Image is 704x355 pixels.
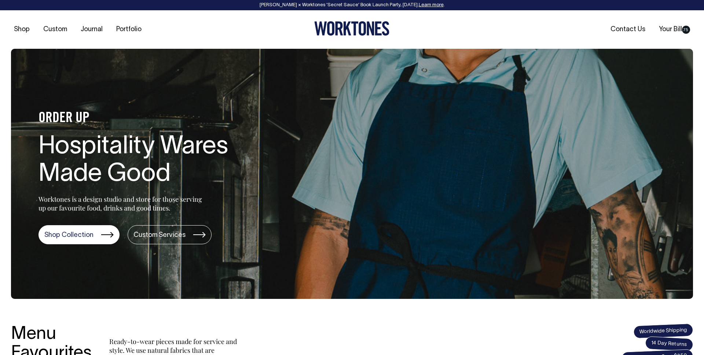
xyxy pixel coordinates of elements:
a: Shop [11,23,33,36]
span: Worldwide Shipping [633,323,693,339]
a: Shop Collection [38,225,120,244]
p: Worktones is a design studio and store for those serving up our favourite food, drinks and good t... [38,195,205,212]
a: Custom [40,23,70,36]
span: 14 Day Returns [645,336,693,352]
a: Contact Us [608,23,648,36]
a: Custom Services [128,225,212,244]
a: Your Bill75 [656,23,693,36]
a: Journal [78,23,106,36]
div: [PERSON_NAME] × Worktones ‘Secret Sauce’ Book Launch Party, [DATE]. . [7,3,697,8]
a: Portfolio [113,23,144,36]
span: 75 [682,26,690,34]
h1: Hospitality Wares Made Good [38,133,273,189]
a: Learn more [419,3,444,7]
h4: ORDER UP [38,111,273,126]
